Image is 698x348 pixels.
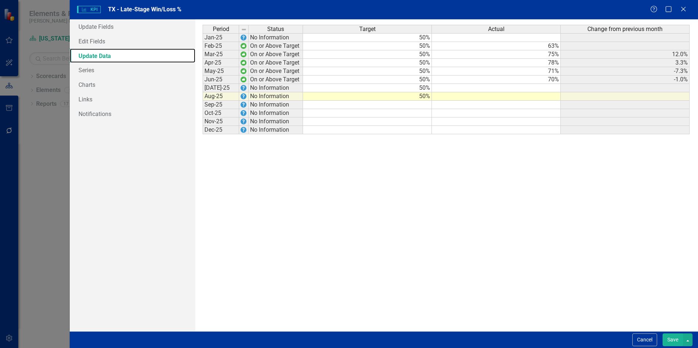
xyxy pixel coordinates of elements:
td: Jun-25 [203,76,239,84]
td: On or Above Target [249,50,303,59]
td: 50% [303,42,432,50]
td: Jan-25 [203,33,239,42]
td: 12.0% [561,50,690,59]
span: KPI [77,6,100,13]
td: May-25 [203,67,239,76]
span: TX - Late-Stage Win/Loss % [108,6,181,13]
img: EPrye+mTK9pvt+TU27aWpTKctATH3YPfOpp6JwpcOnVRu8ICjoSzQQ4ga9ifFOM3l6IArfXMrAt88bUovrqVHL8P7rjhUPFG0... [241,85,246,91]
img: wc+mapt77TOUwAAAABJRU5ErkJggg== [241,77,246,82]
img: EPrye+mTK9pvt+TU27aWpTKctATH3YPfOpp6JwpcOnVRu8ICjoSzQQ4ga9ifFOM3l6IArfXMrAt88bUovrqVHL8P7rjhUPFG0... [241,102,246,108]
td: 75% [432,50,561,59]
img: 8DAGhfEEPCf229AAAAAElFTkSuQmCC [241,27,247,32]
td: Nov-25 [203,117,239,126]
td: No Information [249,101,303,109]
td: On or Above Target [249,42,303,50]
a: Update Data [70,49,195,63]
img: wc+mapt77TOUwAAAABJRU5ErkJggg== [241,68,246,74]
td: Aug-25 [203,92,239,101]
button: Save [663,333,683,346]
td: 78% [432,59,561,67]
td: Dec-25 [203,126,239,134]
td: No Information [249,117,303,126]
span: Status [267,26,284,32]
img: EPrye+mTK9pvt+TU27aWpTKctATH3YPfOpp6JwpcOnVRu8ICjoSzQQ4ga9ifFOM3l6IArfXMrAt88bUovrqVHL8P7rjhUPFG0... [241,93,246,99]
td: 50% [303,59,432,67]
a: Update Fields [70,19,195,34]
td: 71% [432,67,561,76]
td: No Information [249,33,303,42]
button: Cancel [632,333,657,346]
td: Feb-25 [203,42,239,50]
a: Series [70,63,195,77]
td: Sep-25 [203,101,239,109]
td: -7.3% [561,67,690,76]
td: -1.0% [561,76,690,84]
td: No Information [249,126,303,134]
img: wc+mapt77TOUwAAAABJRU5ErkJggg== [241,43,246,49]
span: Target [359,26,376,32]
td: Apr-25 [203,59,239,67]
a: Notifications [70,107,195,121]
td: 50% [303,67,432,76]
img: wc+mapt77TOUwAAAABJRU5ErkJggg== [241,51,246,57]
a: Edit Fields [70,34,195,49]
td: No Information [249,92,303,101]
td: [DATE]-25 [203,84,239,92]
img: wc+mapt77TOUwAAAABJRU5ErkJggg== [241,60,246,66]
td: 50% [303,92,432,101]
td: 50% [303,50,432,59]
td: Mar-25 [203,50,239,59]
td: Oct-25 [203,109,239,117]
td: 50% [303,84,432,92]
a: Links [70,92,195,107]
td: On or Above Target [249,67,303,76]
img: EPrye+mTK9pvt+TU27aWpTKctATH3YPfOpp6JwpcOnVRu8ICjoSzQQ4ga9ifFOM3l6IArfXMrAt88bUovrqVHL8P7rjhUPFG0... [241,119,246,124]
td: 63% [432,42,561,50]
td: 50% [303,76,432,84]
img: EPrye+mTK9pvt+TU27aWpTKctATH3YPfOpp6JwpcOnVRu8ICjoSzQQ4ga9ifFOM3l6IArfXMrAt88bUovrqVHL8P7rjhUPFG0... [241,110,246,116]
span: Period [213,26,229,32]
a: Charts [70,77,195,92]
td: On or Above Target [249,76,303,84]
td: No Information [249,109,303,117]
td: 70% [432,76,561,84]
img: EPrye+mTK9pvt+TU27aWpTKctATH3YPfOpp6JwpcOnVRu8ICjoSzQQ4ga9ifFOM3l6IArfXMrAt88bUovrqVHL8P7rjhUPFG0... [241,127,246,133]
span: Actual [488,26,505,32]
td: On or Above Target [249,59,303,67]
span: Change from previous month [587,26,663,32]
td: 3.3% [561,59,690,67]
img: EPrye+mTK9pvt+TU27aWpTKctATH3YPfOpp6JwpcOnVRu8ICjoSzQQ4ga9ifFOM3l6IArfXMrAt88bUovrqVHL8P7rjhUPFG0... [241,35,246,40]
td: No Information [249,84,303,92]
td: 50% [303,33,432,42]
